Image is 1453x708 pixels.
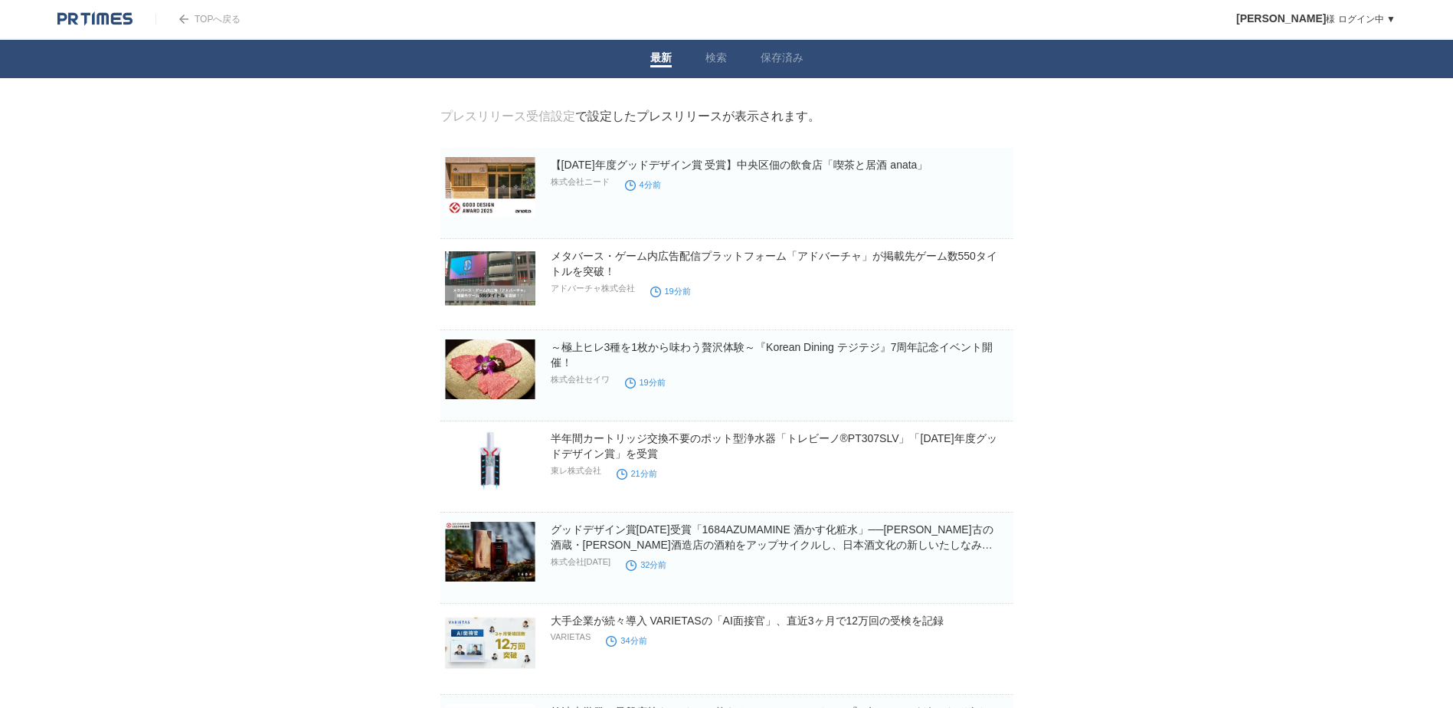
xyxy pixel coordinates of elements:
p: 株式会社ニード [551,176,610,188]
time: 32分前 [626,560,666,569]
a: メタバース・ゲーム内広告配信プラットフォーム「アドバーチャ」が掲載先ゲーム数550タイトルを突破！ [551,250,997,277]
a: TOPへ戻る [155,14,241,25]
a: [PERSON_NAME]様 ログイン中 ▼ [1236,14,1396,25]
p: VARIETAS [551,632,591,641]
img: メタバース・ゲーム内広告配信プラットフォーム「アドバーチャ」が掲載先ゲーム数550タイトルを突破！ [445,248,535,308]
time: 4分前 [625,180,661,189]
img: arrow.png [179,15,188,24]
time: 19分前 [650,287,691,296]
span: [PERSON_NAME] [1236,12,1326,25]
a: 【[DATE]年度グッドデザイン賞 受賞】中央区佃の飲食店「喫茶と居酒 anata」 [551,159,928,171]
img: 【2025年度グッドデザイン賞 受賞】中央区佃の飲食店「喫茶と居酒 anata」 [445,157,535,217]
a: 保存済み [761,51,803,67]
a: ～極上ヒレ3種を1枚から味わう贅沢体験～『Korean Dining テジテジ』7周年記念イベント開催！ [551,341,993,369]
p: アドバーチャ株式会社 [551,283,635,294]
a: 半年間カートリッジ交換不要のポット型浄水器「トレビーノ®PT307SLV」「[DATE]年度グッドデザイン賞」を受賞 [551,432,997,460]
time: 19分前 [625,378,666,387]
p: 株式会社[DATE] [551,556,611,568]
time: 34分前 [606,636,646,645]
p: 東レ株式会社 [551,465,601,477]
a: 大手企業が続々導入 VARIETASの「AI面接官」、直近3ヶ月で12万回の受検を記録 [551,615,944,627]
a: 検索 [705,51,727,67]
a: グッドデザイン賞[DATE]受賞「1684AZUMAMINE 酒かす化粧水」──[PERSON_NAME]古の酒蔵・[PERSON_NAME]酒造店の酒粕をアップサイクルし、日本酒文化の新しいた... [551,523,993,566]
img: グッドデザイン賞2025受賞「1684AZUMAMINE 酒かす化粧水」──岩手最古の酒蔵・吾妻嶺酒造店の酒粕をアップサイクルし、日本酒文化の新しいたしなみ方を提案 [445,522,535,582]
a: 最新 [650,51,672,67]
time: 21分前 [617,469,657,478]
p: 株式会社セイワ [551,374,610,385]
div: で設定したプレスリリースが表示されます。 [440,109,820,125]
img: 半年間カートリッジ交換不要のポット型浄水器「トレビーノ®PT307SLV」「2025年度グッドデザイン賞」を受賞 [445,431,535,490]
img: ～極上ヒレ3種を1枚から味わう贅沢体験～『Korean Dining テジテジ』7周年記念イベント開催！ [445,339,535,399]
img: logo.png [57,11,133,27]
img: 大手企業が続々導入 VARIETASの「AI面接官」、直近3ヶ月で12万回の受検を記録 [445,613,535,673]
a: プレスリリース受信設定 [440,110,575,123]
